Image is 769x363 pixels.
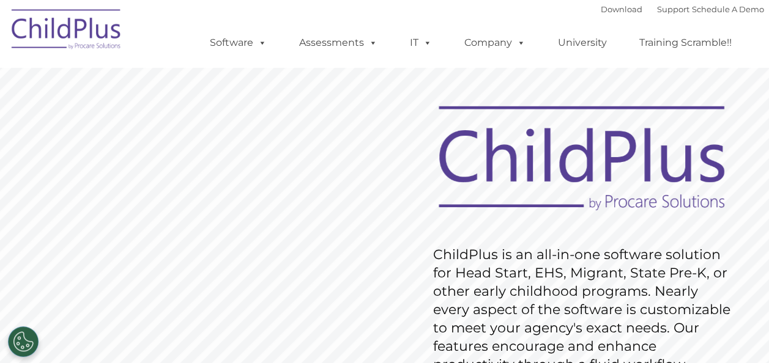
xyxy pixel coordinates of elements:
[452,31,538,55] a: Company
[627,31,744,55] a: Training Scramble!!
[546,31,619,55] a: University
[657,4,689,14] a: Support
[6,1,128,62] img: ChildPlus by Procare Solutions
[287,31,390,55] a: Assessments
[398,31,444,55] a: IT
[601,4,642,14] a: Download
[692,4,764,14] a: Schedule A Demo
[601,4,764,14] font: |
[8,326,39,357] button: Cookies Settings
[198,31,279,55] a: Software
